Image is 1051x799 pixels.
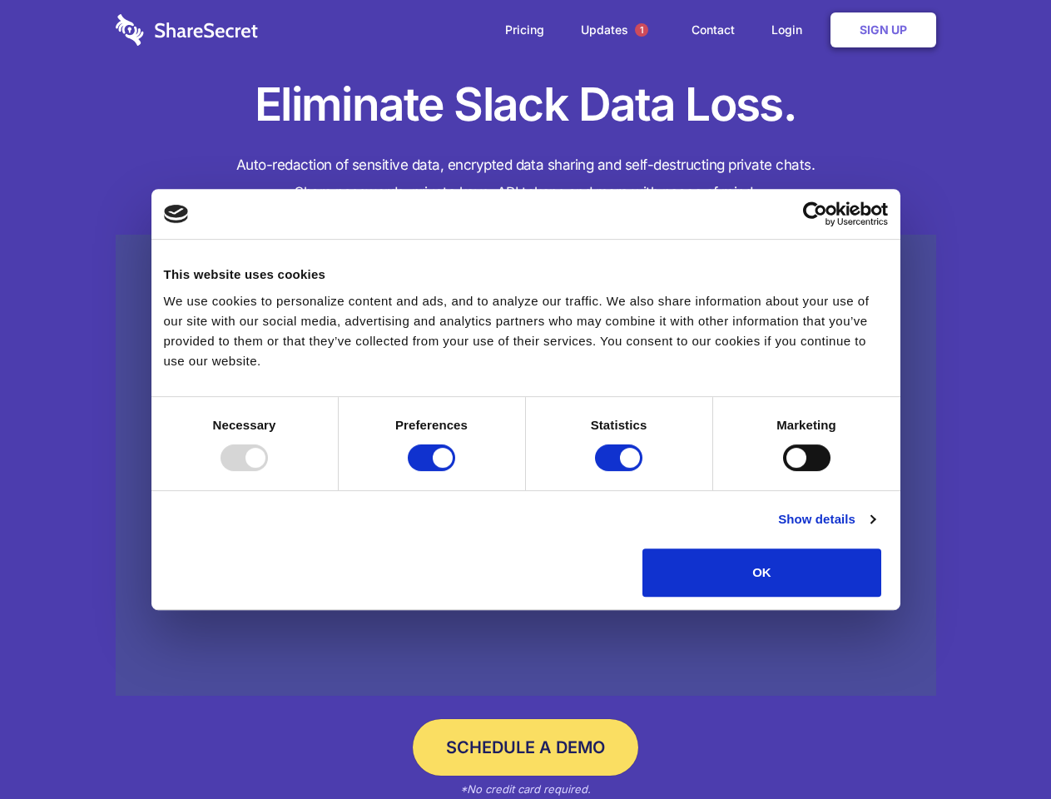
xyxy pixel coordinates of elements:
a: Wistia video thumbnail [116,235,936,697]
div: We use cookies to personalize content and ads, and to analyze our traffic. We also share informat... [164,291,888,371]
a: Contact [675,4,751,56]
strong: Marketing [776,418,836,432]
img: logo [164,205,189,223]
strong: Necessary [213,418,276,432]
a: Schedule a Demo [413,719,638,776]
a: Show details [778,509,875,529]
strong: Statistics [591,418,647,432]
a: Usercentrics Cookiebot - opens in a new window [742,201,888,226]
a: Sign Up [830,12,936,47]
span: 1 [635,23,648,37]
img: logo-wordmark-white-trans-d4663122ce5f474addd5e946df7df03e33cb6a1c49d2221995e7729f52c070b2.svg [116,14,258,46]
a: Login [755,4,827,56]
em: *No credit card required. [460,782,591,796]
button: OK [642,548,881,597]
a: Pricing [488,4,561,56]
div: This website uses cookies [164,265,888,285]
strong: Preferences [395,418,468,432]
h1: Eliminate Slack Data Loss. [116,75,936,135]
h4: Auto-redaction of sensitive data, encrypted data sharing and self-destructing private chats. Shar... [116,151,936,206]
